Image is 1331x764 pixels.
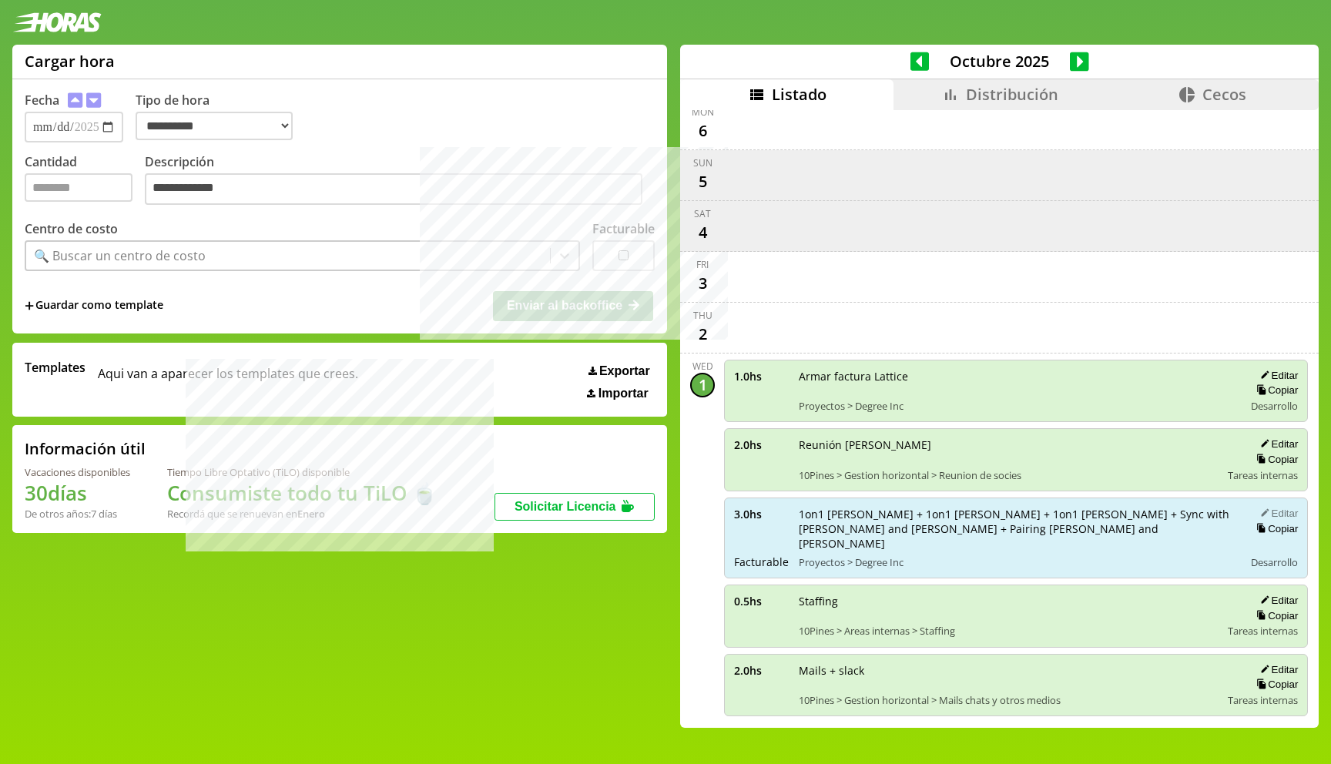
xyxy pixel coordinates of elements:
div: Mon [692,106,714,119]
span: Desarrollo [1251,399,1298,413]
label: Tipo de hora [136,92,305,142]
button: Copiar [1252,678,1298,691]
button: Exportar [584,364,655,379]
label: Fecha [25,92,59,109]
h1: 30 días [25,479,130,507]
span: Distribución [966,84,1058,105]
label: Descripción [145,153,655,209]
button: Editar [1256,507,1298,520]
span: 10Pines > Gestion horizontal > Reunion de socies [799,468,1217,482]
span: Facturable [734,555,788,569]
span: Exportar [599,364,650,378]
label: Centro de costo [25,220,118,237]
span: Staffing [799,594,1217,608]
span: 2.0 hs [734,437,788,452]
span: Tareas internas [1228,693,1298,707]
div: De otros años: 7 días [25,507,130,521]
span: Aqui van a aparecer los templates que crees. [98,359,358,400]
div: Tiempo Libre Optativo (TiLO) disponible [167,465,437,479]
div: Vacaciones disponibles [25,465,130,479]
span: Proyectos > Degree Inc [799,399,1233,413]
span: 1.0 hs [734,369,788,384]
button: Copiar [1252,522,1298,535]
span: + [25,297,34,314]
div: Total 8.5 hs [724,722,1308,737]
div: 1 [690,373,715,397]
div: Sun [693,156,712,169]
div: 3 [690,271,715,296]
div: Thu [693,309,712,322]
span: 1on1 [PERSON_NAME] + 1on1 [PERSON_NAME] + 1on1 [PERSON_NAME] + Sync with [PERSON_NAME] and [PERSO... [799,507,1233,551]
input: Cantidad [25,173,132,202]
span: 10Pines > Areas internas > Staffing [799,624,1217,638]
div: 🔍 Buscar un centro de costo [34,247,206,264]
div: Sat [694,207,711,220]
span: 2.0 hs [734,663,788,678]
h1: Cargar hora [25,51,115,72]
span: Tareas internas [1228,468,1298,482]
div: 5 [690,169,715,194]
h2: Información útil [25,438,146,459]
span: Desarrollo [1251,555,1298,569]
span: Reunión [PERSON_NAME] [799,437,1217,452]
div: 2 [690,322,715,347]
span: Mails + slack [799,663,1217,678]
div: Recordá que se renuevan en [167,507,437,521]
label: Facturable [592,220,655,237]
button: Editar [1256,437,1298,451]
select: Tipo de hora [136,112,293,140]
span: Tareas internas [1228,624,1298,638]
span: Armar factura Lattice [799,369,1233,384]
span: Templates [25,359,85,376]
span: 10Pines > Gestion horizontal > Mails chats y otros medios [799,693,1217,707]
b: Enero [297,507,325,521]
textarea: Descripción [145,173,642,206]
div: scrollable content [680,110,1319,725]
img: logotipo [12,12,102,32]
span: Proyectos > Degree Inc [799,555,1233,569]
span: Importar [598,387,649,400]
span: 0.5 hs [734,594,788,608]
span: Octubre 2025 [929,51,1070,72]
span: Listado [772,84,826,105]
label: Cantidad [25,153,145,209]
button: Editar [1256,663,1298,676]
span: Cecos [1202,84,1246,105]
div: Fri [696,258,709,271]
button: Copiar [1252,453,1298,466]
button: Editar [1256,369,1298,382]
button: Copiar [1252,384,1298,397]
button: Copiar [1252,609,1298,622]
div: 6 [690,119,715,143]
div: 4 [690,220,715,245]
h1: Consumiste todo tu TiLO 🍵 [167,479,437,507]
span: Solicitar Licencia [515,500,616,513]
button: Editar [1256,594,1298,607]
span: +Guardar como template [25,297,163,314]
div: Wed [692,360,713,373]
button: Solicitar Licencia [495,493,655,521]
span: 3.0 hs [734,507,788,521]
